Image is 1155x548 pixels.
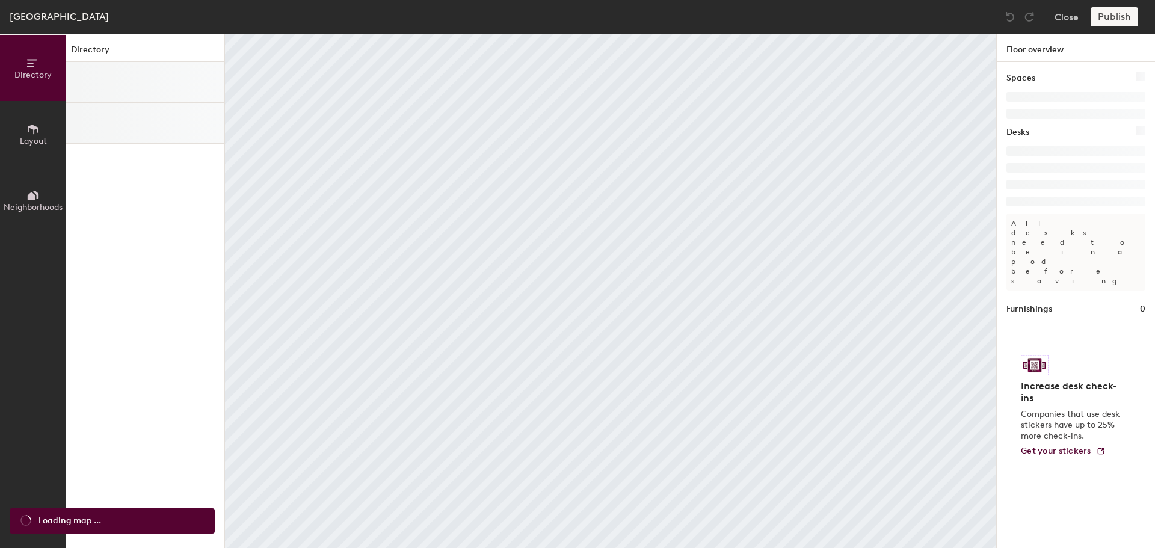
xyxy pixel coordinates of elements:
[225,34,996,548] canvas: Map
[1023,11,1035,23] img: Redo
[1021,446,1106,457] a: Get your stickers
[997,34,1155,62] h1: Floor overview
[38,514,101,528] span: Loading map ...
[1021,380,1124,404] h4: Increase desk check-ins
[1021,409,1124,442] p: Companies that use desk stickers have up to 25% more check-ins.
[1055,7,1079,26] button: Close
[1006,214,1145,291] p: All desks need to be in a pod before saving
[1006,303,1052,316] h1: Furnishings
[1006,126,1029,139] h1: Desks
[1021,355,1049,375] img: Sticker logo
[10,9,109,24] div: [GEOGRAPHIC_DATA]
[20,136,47,146] span: Layout
[66,43,224,62] h1: Directory
[4,202,63,212] span: Neighborhoods
[1140,303,1145,316] h1: 0
[1006,72,1035,85] h1: Spaces
[14,70,52,80] span: Directory
[1021,446,1091,456] span: Get your stickers
[1004,11,1016,23] img: Undo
